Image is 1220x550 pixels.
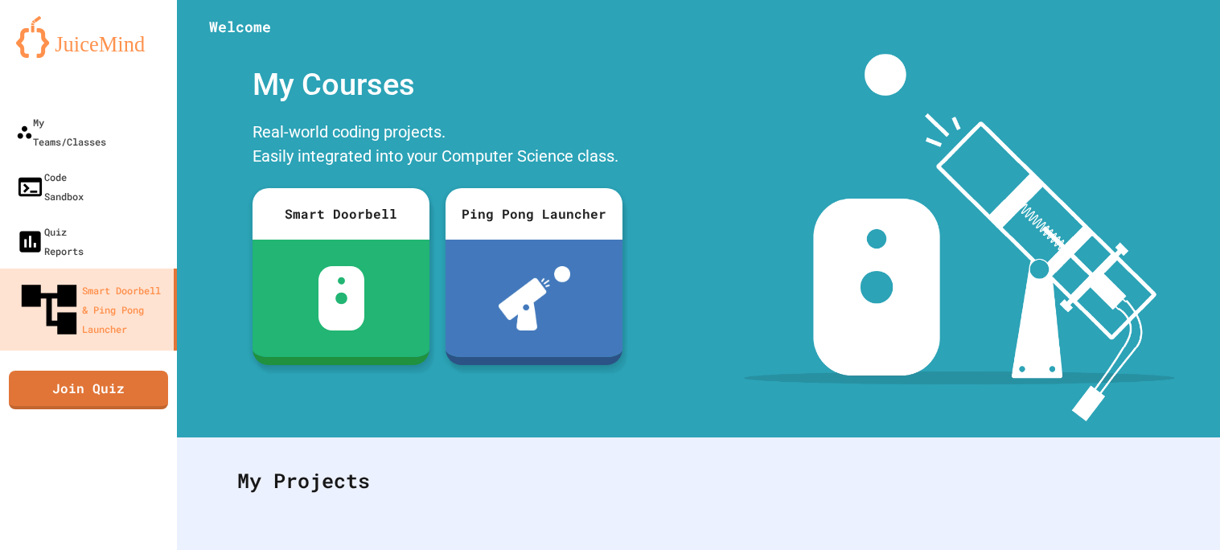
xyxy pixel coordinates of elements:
[16,16,161,58] img: logo-orange.svg
[253,188,429,240] div: Smart Doorbell
[16,167,84,206] div: Code Sandbox
[318,266,364,330] img: sdb-white.svg
[446,188,622,240] div: Ping Pong Launcher
[744,54,1175,421] img: banner-image-my-projects.png
[221,449,1176,512] div: My Projects
[499,266,570,330] img: ppl-with-ball.png
[16,222,84,261] div: Quiz Reports
[16,113,106,151] div: My Teams/Classes
[244,54,631,116] div: My Courses
[9,371,168,409] a: Join Quiz
[244,116,631,176] div: Real-world coding projects. Easily integrated into your Computer Science class.
[16,277,167,343] div: Smart Doorbell & Ping Pong Launcher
